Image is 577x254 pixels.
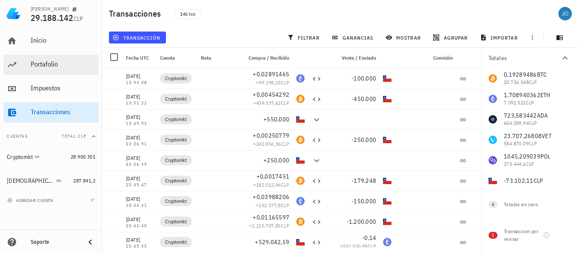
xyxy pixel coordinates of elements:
button: ganancias [328,32,379,43]
span: ≈ [253,182,289,188]
span: 28.900.301 [71,153,95,160]
a: Portafolio [3,55,99,75]
a: Transacciones [3,102,99,123]
span: CLP [281,202,289,208]
div: BTC-icon [296,136,305,144]
span: CLP [281,79,289,86]
span: 146 txs [180,9,195,19]
a: Impuestos [3,78,99,99]
div: Fecha UTC [123,48,157,68]
span: Cryptomkt [165,136,187,144]
span: ganancias [333,34,373,41]
div: CLP-icon [296,238,305,246]
div: 03:06:51 [126,142,153,146]
span: Cryptomkt [165,197,187,205]
a: Cryptomkt 28.900.301 [3,147,99,167]
div: Transacciones [31,108,95,116]
span: ≈ [253,100,289,106]
span: agrupar [434,34,468,41]
div: 13:51:22 [126,101,153,105]
span: 29.188.142 [31,12,74,23]
span: +0,03988206 [253,193,289,201]
span: CLP [281,100,289,106]
div: Cryptomkt [7,153,33,161]
div: ETH-icon [296,74,305,83]
span: CLP [281,222,289,229]
div: CLP-icon [383,136,391,144]
span: -450.000 [351,95,376,103]
button: transacción [109,32,166,43]
div: Cuenta [157,48,197,68]
span: +0,00454292 [253,91,289,98]
span: 152.577,8 [259,202,281,208]
div: 20:42:40 [126,224,153,228]
div: 13:53:08 [126,81,153,85]
span: 4 [492,201,494,208]
div: [DATE] [126,236,153,244]
button: agrupar [429,32,473,43]
button: importar [476,32,523,43]
span: ≈ [253,141,289,147]
div: avatar [558,7,572,20]
span: Cryptomkt [165,115,187,124]
span: Cryptomkt [165,95,187,103]
span: 99.298,15 [259,79,281,86]
div: CLP-icon [383,217,391,226]
div: BTC-icon [296,217,305,226]
div: [DATE] [126,113,153,121]
span: Cryptomkt [165,176,187,185]
span: Cuenta [160,55,175,61]
div: 20:45:47 [126,183,153,187]
span: 241.856,36 [256,141,281,147]
div: BTC-icon [296,176,305,185]
span: CLP [281,141,289,147]
div: ETH-icon [383,238,391,246]
span: -100.000 [351,75,376,82]
div: [DATE] [126,174,153,183]
div: [DEMOGRAPHIC_DATA] [7,177,54,185]
span: CLP [74,15,83,23]
span: Fecha UTC [126,55,149,61]
span: importar [482,34,518,41]
span: Venta / Enviado [342,55,376,61]
span: Cryptomkt [165,238,187,246]
span: 1.215.707,85 [252,222,281,229]
div: [DATE] [126,215,153,224]
div: 20:44:41 [126,203,153,208]
span: -0,14 [362,234,376,242]
span: 182.012,46 [256,182,281,188]
span: CLP [281,182,289,188]
span: transacción [114,34,160,41]
div: [DATE] [126,92,153,101]
span: -150.000 [351,197,376,205]
span: Cryptomkt [165,217,187,226]
div: Compra / Recibido [238,48,293,68]
span: +0,0017451 [257,173,290,180]
div: CLP-icon [296,156,305,165]
button: filtrar [284,32,325,43]
span: +0,01165597 [253,214,289,221]
div: Nota [197,48,238,68]
span: +550.000 [263,115,289,123]
span: agregar cuenta [9,198,54,203]
h1: Transacciones [109,7,164,20]
div: Totales [488,55,560,61]
div: Comisión [395,48,456,68]
span: 439.337,62 [256,100,281,106]
div: 03:06:35 [126,162,153,167]
img: LedgiFi [7,7,20,20]
div: Portafolio [31,60,95,68]
span: +0,02891465 [253,70,289,78]
span: -1.200.000 [347,218,377,225]
button: mostrar [382,32,426,43]
div: [DATE] [126,72,153,81]
span: Total CLP [62,133,87,139]
span: +0,00250779 [253,132,289,139]
div: Venta / Enviado [325,48,380,68]
div: CLP-icon [296,115,305,124]
div: Soporte [31,239,78,245]
div: CLP-icon [383,197,391,205]
div: [DATE] [126,195,153,203]
span: Compra / Recibido [249,55,289,61]
span: ≈ [340,243,376,249]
